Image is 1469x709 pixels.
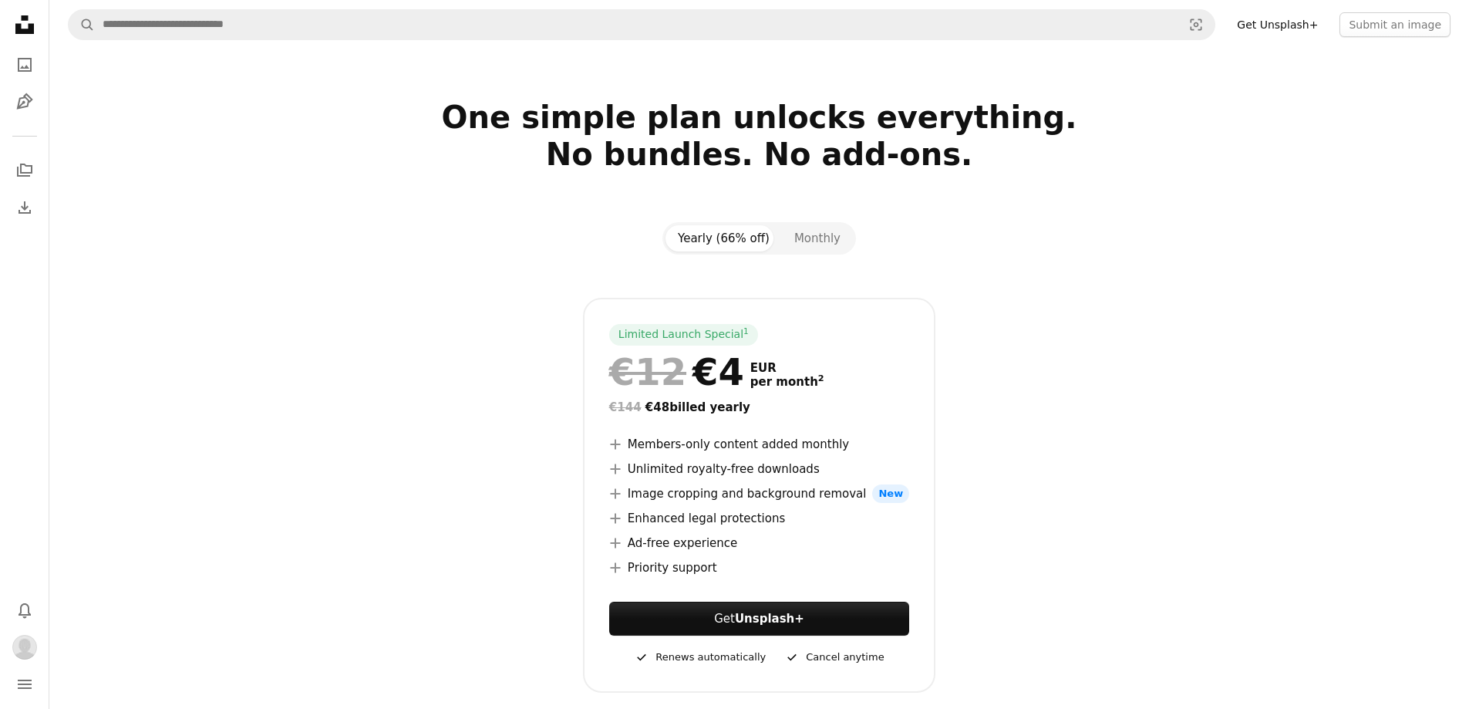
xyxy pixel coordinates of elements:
[784,648,884,667] div: Cancel anytime
[609,324,758,346] div: Limited Launch Special
[665,225,782,252] button: Yearly (66% off)
[609,602,909,636] a: GetUnsplash+
[9,192,40,223] a: Download History
[740,327,752,343] a: 1
[634,648,766,667] div: Renews automatically
[9,86,40,117] a: Illustrations
[9,9,40,43] a: Home — Unsplash
[782,225,853,252] button: Monthly
[609,509,909,528] li: Enhanced legal protections
[69,10,95,39] button: Search Unsplash
[743,326,749,336] sup: 1
[9,632,40,663] button: Profile
[1178,10,1215,39] button: Visual search
[68,9,1215,40] form: Find visuals sitewide
[815,375,827,389] a: 2
[872,484,909,503] span: New
[1228,12,1327,37] a: Get Unsplash+
[609,398,909,417] div: €48 billed yearly
[750,375,824,389] span: per month
[9,49,40,80] a: Photos
[735,612,804,626] strong: Unsplash+
[609,352,744,392] div: €4
[818,373,824,383] sup: 2
[1339,12,1450,37] button: Submit an image
[12,635,37,660] img: Avatar of user Alex Devia
[9,155,40,186] a: Collections
[609,460,909,478] li: Unlimited royalty-free downloads
[609,559,909,577] li: Priority support
[750,361,824,375] span: EUR
[609,534,909,552] li: Ad-free experience
[9,669,40,700] button: Menu
[9,595,40,626] button: Notifications
[263,99,1256,210] h2: One simple plan unlocks everything. No bundles. No add-ons.
[609,435,909,454] li: Members-only content added monthly
[609,400,642,414] span: €144
[609,484,909,503] li: Image cropping and background removal
[609,352,686,392] span: €12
